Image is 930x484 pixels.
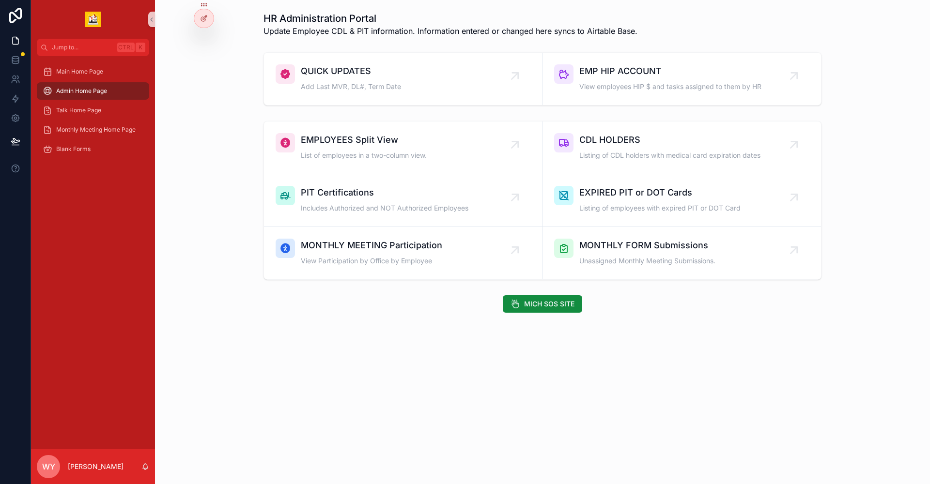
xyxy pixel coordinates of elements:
[579,151,760,160] span: Listing of CDL holders with medical card expiration dates
[301,82,401,91] span: Add Last MVR, DL#, Term Date
[524,299,574,309] span: MICH SOS SITE
[68,462,124,471] p: [PERSON_NAME]
[264,53,542,105] a: QUICK UPDATESAdd Last MVR, DL#, Term Date
[301,203,468,213] span: Includes Authorized and NOT Authorized Employees
[56,145,91,153] span: Blank Forms
[37,140,149,158] a: Blank Forms
[264,227,542,279] a: MONTHLY MEETING ParticipationView Participation by Office by Employee
[85,12,101,27] img: App logo
[52,44,113,51] span: Jump to...
[56,87,107,95] span: Admin Home Page
[37,121,149,138] a: Monthly Meeting Home Page
[37,82,149,100] a: Admin Home Page
[301,239,442,252] span: MONTHLY MEETING Participation
[579,203,741,213] span: Listing of employees with expired PIT or DOT Card
[137,44,144,51] span: K
[31,56,155,170] div: scrollable content
[37,63,149,80] a: Main Home Page
[301,64,401,78] span: QUICK UPDATES
[117,43,135,52] span: Ctrl
[579,239,715,252] span: MONTHLY FORM Submissions
[301,256,442,266] span: View Participation by Office by Employee
[542,53,821,105] a: EMP HIP ACCOUNTView employees HIP $ and tasks assigned to them by HR
[42,461,55,472] span: WY
[264,174,542,227] a: PIT CertificationsIncludes Authorized and NOT Authorized Employees
[579,64,761,78] span: EMP HIP ACCOUNT
[503,295,582,313] button: MICH SOS SITE
[301,151,427,160] span: List of employees in a two-column view.
[56,126,136,134] span: Monthly Meeting Home Page
[301,133,427,147] span: EMPLOYEES Split View
[56,68,103,76] span: Main Home Page
[37,39,149,56] button: Jump to...CtrlK
[542,121,821,174] a: CDL HOLDERSListing of CDL holders with medical card expiration dates
[542,174,821,227] a: EXPIRED PIT or DOT CardsListing of employees with expired PIT or DOT Card
[579,186,741,199] span: EXPIRED PIT or DOT Cards
[542,227,821,279] a: MONTHLY FORM SubmissionsUnassigned Monthly Meeting Submissions.
[579,133,760,147] span: CDL HOLDERS
[56,106,101,114] span: Talk Home Page
[37,102,149,119] a: Talk Home Page
[264,121,542,174] a: EMPLOYEES Split ViewList of employees in a two-column view.
[579,82,761,91] span: View employees HIP $ and tasks assigned to them by HR
[579,256,715,266] span: Unassigned Monthly Meeting Submissions.
[263,12,637,25] h1: HR Administration Portal
[263,25,637,37] span: Update Employee CDL & PIT information. Information entered or changed here syncs to Airtable Base.
[301,186,468,199] span: PIT Certifications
